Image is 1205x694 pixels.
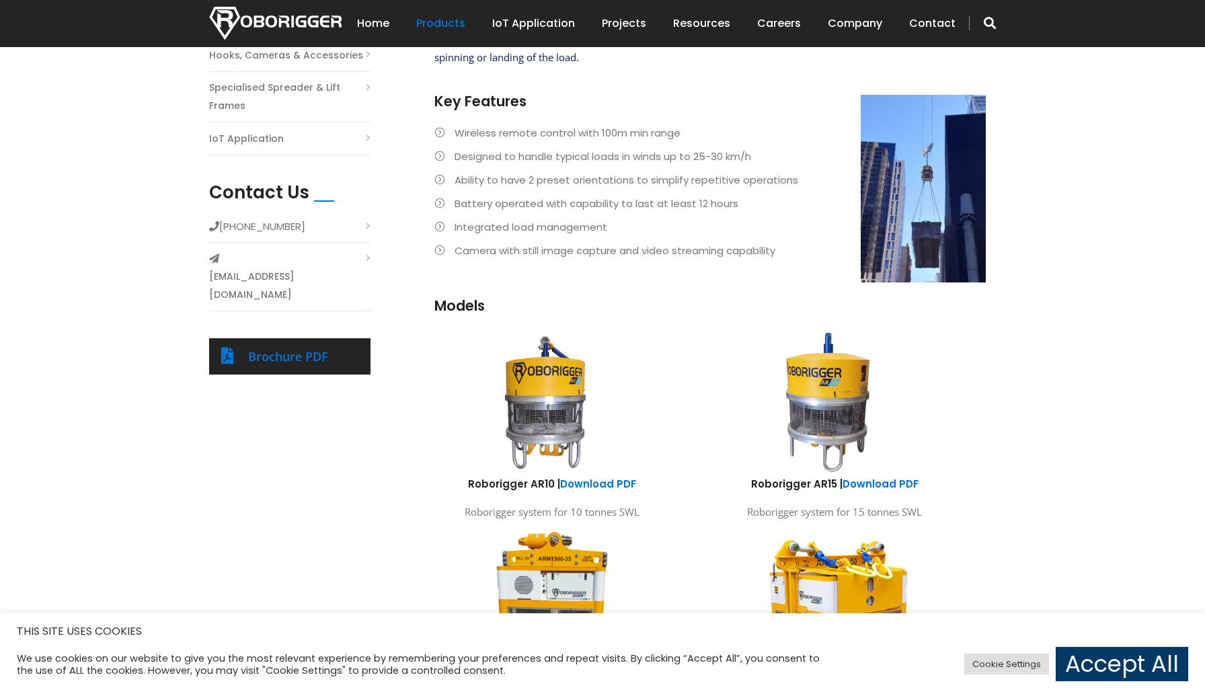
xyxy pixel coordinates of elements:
[492,3,575,44] a: IoT Application
[560,477,636,491] a: Download PDF
[909,3,956,44] a: Contact
[209,7,342,40] img: Nortech
[434,241,986,260] li: Camera with still image capture and video streaming capability
[357,3,389,44] a: Home
[248,348,328,364] a: Brochure PDF
[434,194,986,213] li: Battery operated with capability to last at least 12 hours
[602,3,646,44] a: Projects
[17,652,837,677] div: We use cookies on our website to give you the most relevant experience by remembering your prefer...
[843,477,919,491] a: Download PDF
[434,171,986,189] li: Ability to have 2 preset orientations to simplify repetitive operations
[703,503,966,521] p: Roborigger system for 15 tonnes SWL
[434,124,986,142] li: Wireless remote control with 100m min range
[209,217,371,243] li: [PHONE_NUMBER]
[1056,647,1188,681] a: Accept All
[673,3,730,44] a: Resources
[434,296,986,315] h3: Models
[757,3,801,44] a: Careers
[209,79,371,115] a: Specialised Spreader & Lift Frames
[828,3,882,44] a: Company
[703,477,966,491] h6: Roborigger AR15 |
[434,218,986,236] li: Integrated load management
[421,503,683,521] p: Roborigger system for 10 tonnes SWL
[209,182,309,203] h2: Contact Us
[964,654,1049,674] a: Cookie Settings
[421,477,683,491] h6: Roborigger AR10 |
[209,130,284,148] a: IoT Application
[17,623,1188,640] h5: THIS SITE USES COOKIES
[209,46,363,65] a: Hooks, Cameras & Accessories
[209,268,371,304] a: [EMAIL_ADDRESS][DOMAIN_NAME]
[434,147,986,165] li: Designed to handle typical loads in winds up to 25-30 km/h
[416,3,465,44] a: Products
[434,91,986,111] h3: Key Features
